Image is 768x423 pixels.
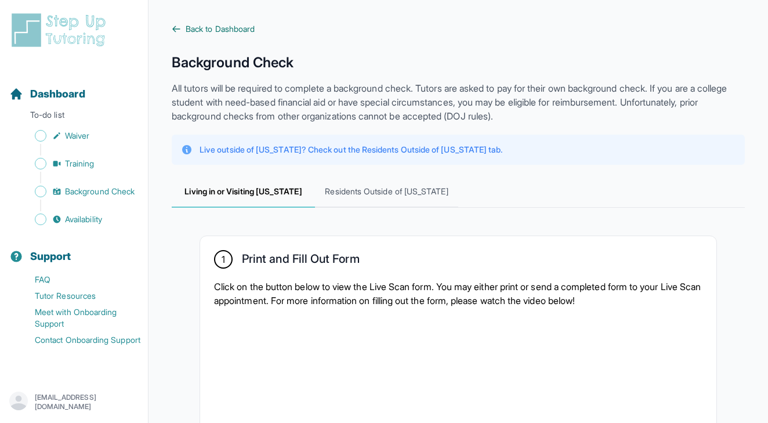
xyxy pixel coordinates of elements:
[172,176,315,208] span: Living in or Visiting [US_STATE]
[5,230,143,269] button: Support
[9,272,148,288] a: FAQ
[65,158,95,169] span: Training
[5,109,143,125] p: To-do list
[65,214,102,225] span: Availability
[65,130,89,142] span: Waiver
[186,23,255,35] span: Back to Dashboard
[172,23,745,35] a: Back to Dashboard
[9,128,148,144] a: Waiver
[315,176,458,208] span: Residents Outside of [US_STATE]
[35,393,139,411] p: [EMAIL_ADDRESS][DOMAIN_NAME]
[65,186,135,197] span: Background Check
[9,288,148,304] a: Tutor Resources
[30,248,71,265] span: Support
[172,53,745,72] h1: Background Check
[9,86,85,102] a: Dashboard
[172,176,745,208] nav: Tabs
[30,86,85,102] span: Dashboard
[5,67,143,107] button: Dashboard
[9,156,148,172] a: Training
[9,392,139,413] button: [EMAIL_ADDRESS][DOMAIN_NAME]
[9,211,148,227] a: Availability
[200,144,502,156] p: Live outside of [US_STATE]? Check out the Residents Outside of [US_STATE] tab.
[9,332,148,348] a: Contact Onboarding Support
[214,280,702,308] p: Click on the button below to view the Live Scan form. You may either print or send a completed fo...
[222,252,225,266] span: 1
[9,183,148,200] a: Background Check
[172,81,745,123] p: All tutors will be required to complete a background check. Tutors are asked to pay for their own...
[242,252,360,270] h2: Print and Fill Out Form
[9,12,113,49] img: logo
[9,304,148,332] a: Meet with Onboarding Support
